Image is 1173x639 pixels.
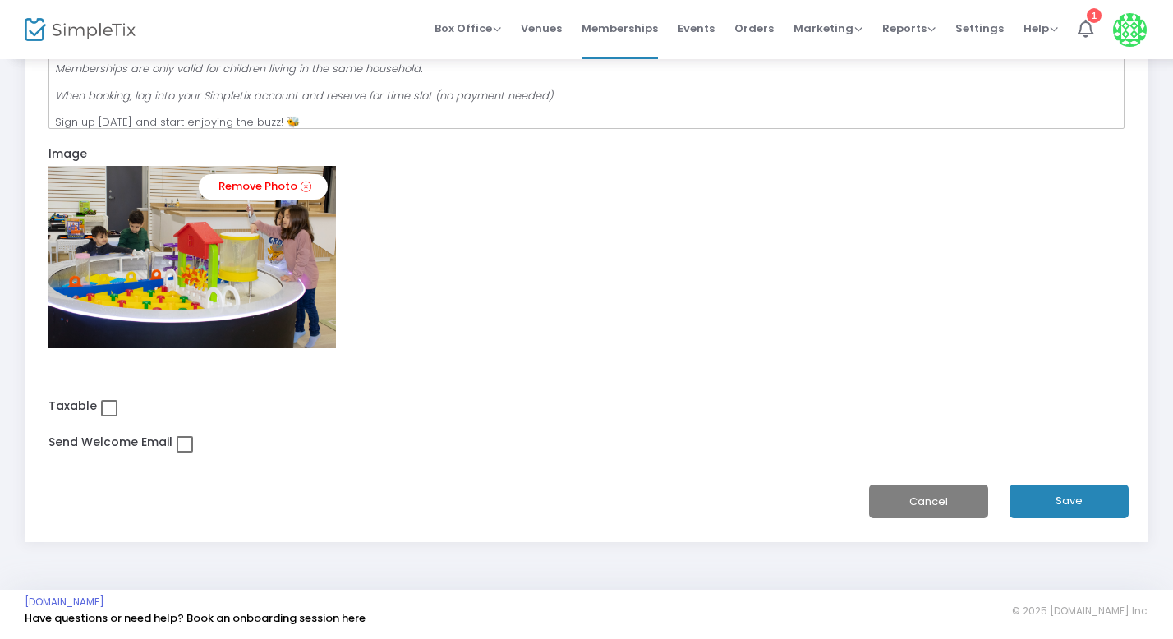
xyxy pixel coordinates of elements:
[793,21,862,36] span: Marketing
[55,61,422,76] i: Memberships are only valid for children living in the same household.
[25,610,366,626] a: Have questions or need help? Book an onboarding session here
[48,166,336,348] img: 6387515199280000603B88DE37-01F8-4A36-9BFD-6AB1E51D8E7F.png
[48,145,87,162] span: Image
[1023,21,1058,36] span: Help
[1012,605,1148,618] span: © 2025 [DOMAIN_NAME] Inc.
[55,88,554,103] i: When booking, log into your Simpletix account and reserve for time slot (no payment needed).
[48,398,1125,417] p: Taxable
[734,7,774,49] span: Orders
[1010,485,1129,518] button: Save
[955,7,1004,49] span: Settings
[199,174,328,200] a: Remove Photo
[678,7,715,49] span: Events
[55,114,1117,131] p: Sign up [DATE] and start enjoying the buzz! 🐝
[869,485,988,518] button: Cancel
[48,434,579,453] p: Send Welcome Email
[582,7,658,49] span: Memberships
[25,595,104,609] a: [DOMAIN_NAME]
[882,21,936,36] span: Reports
[521,7,562,49] span: Venues
[1087,8,1102,23] div: 1
[435,21,501,36] span: Box Office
